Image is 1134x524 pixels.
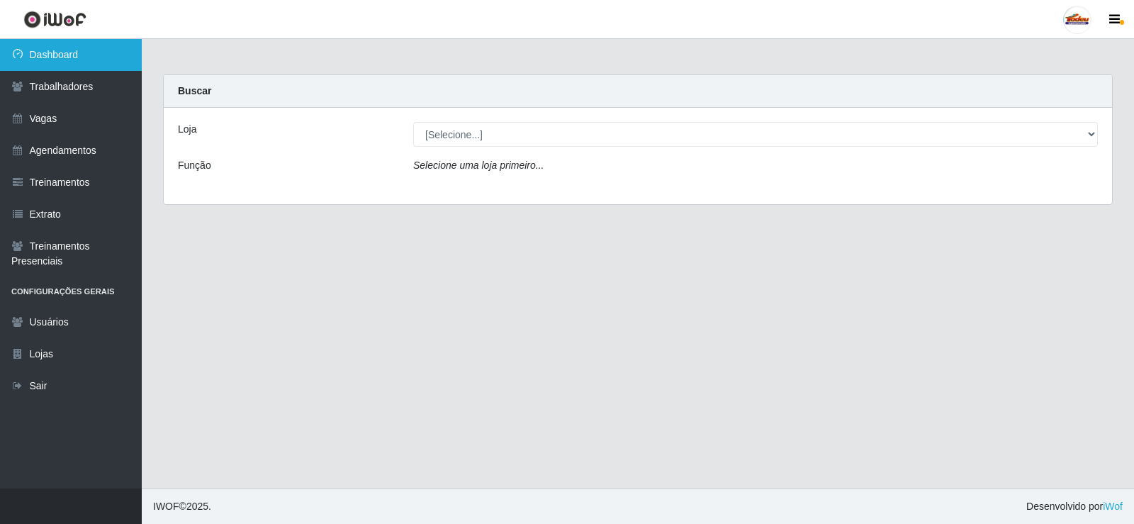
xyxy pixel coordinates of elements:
label: Função [178,158,211,173]
span: Desenvolvido por [1026,499,1123,514]
i: Selecione uma loja primeiro... [413,160,544,171]
a: iWof [1103,501,1123,512]
span: © 2025 . [153,499,211,514]
span: IWOF [153,501,179,512]
label: Loja [178,122,196,137]
img: CoreUI Logo [23,11,86,28]
strong: Buscar [178,85,211,96]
